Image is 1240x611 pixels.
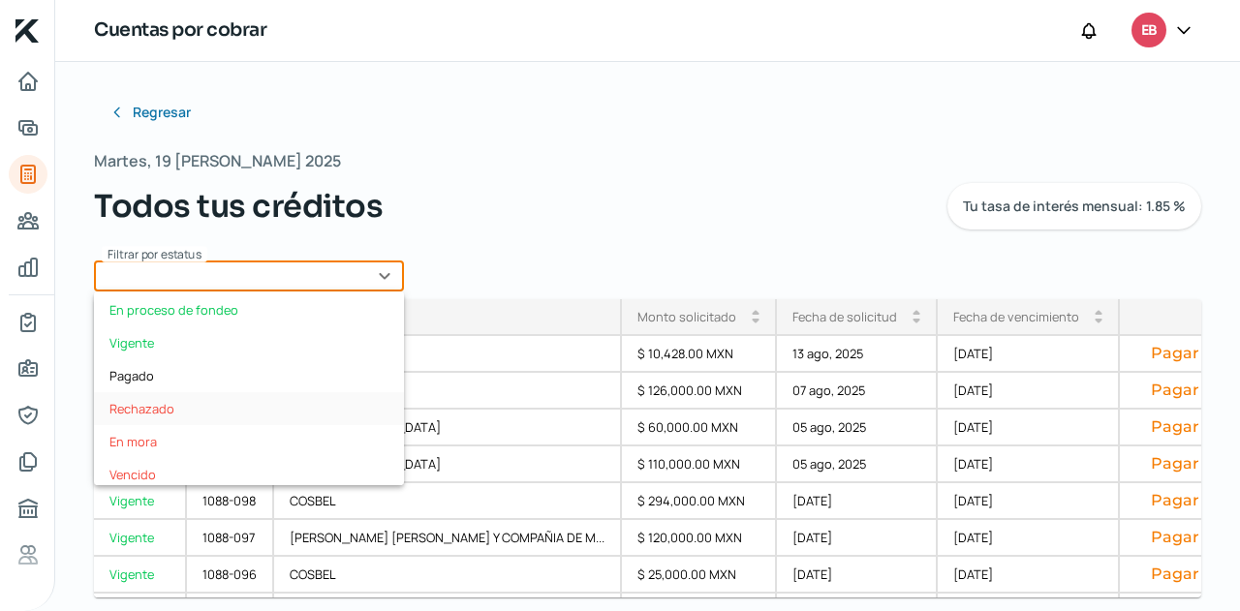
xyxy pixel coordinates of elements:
div: [DATE] [938,483,1120,520]
div: 07 ago, 2025 [777,373,938,410]
div: Monto solicitado [637,308,736,325]
i: arrow_drop_down [1095,317,1102,324]
button: Pagar [1135,417,1215,437]
div: COSBEL [274,336,622,373]
div: Vencido [94,458,404,491]
div: [DATE] [938,410,1120,446]
button: Regresar [94,93,206,132]
div: $ 60,000.00 MXN [622,410,777,446]
div: $ 294,000.00 MXN [622,483,777,520]
button: Pagar [1135,491,1215,510]
div: COSBEL [274,483,622,520]
a: Mi contrato [9,303,47,342]
div: Fecha de solicitud [792,308,897,325]
div: Fecha de vencimiento [953,308,1079,325]
span: Regresar [133,106,191,119]
a: Mis finanzas [9,248,47,287]
a: Vigente [94,483,187,520]
span: Tu tasa de interés mensual: 1.85 % [963,199,1186,213]
i: arrow_drop_down [913,317,920,324]
div: [DATE] [938,557,1120,594]
div: [PERSON_NAME] [PERSON_NAME] Y COMPAÑIA DE M... [274,520,622,557]
div: 1088-096 [187,557,274,594]
div: Pagado [94,359,404,392]
div: Rechazado [94,392,404,425]
div: $ 126,000.00 MXN [622,373,777,410]
div: [DATE] [777,483,938,520]
div: SAP [GEOGRAPHIC_DATA] [274,446,622,483]
div: [DATE] [777,520,938,557]
div: $ 110,000.00 MXN [622,446,777,483]
div: 1088-097 [187,520,274,557]
a: Representantes [9,396,47,435]
div: [DATE] [938,520,1120,557]
div: En proceso de fondeo [94,293,404,326]
div: [DATE] [938,336,1120,373]
button: Pagar [1135,454,1215,474]
div: $ 10,428.00 MXN [622,336,777,373]
a: Referencias [9,535,47,574]
a: Documentos [9,443,47,481]
div: $ 25,000.00 MXN [622,557,777,594]
div: 1088-098 [187,483,274,520]
div: COSBEL [274,373,622,410]
div: [DATE] [938,373,1120,410]
a: Tus créditos [9,155,47,194]
a: Vigente [94,557,187,594]
button: Pagar [1135,565,1215,584]
span: Martes, 19 [PERSON_NAME] 2025 [94,147,341,175]
a: Inicio [9,62,47,101]
span: Todos tus créditos [94,183,383,229]
h1: Cuentas por cobrar [94,16,266,45]
div: SAP [GEOGRAPHIC_DATA] [274,410,622,446]
div: 05 ago, 2025 [777,446,938,483]
span: Filtrar por estatus [108,246,201,262]
a: Vigente [94,520,187,557]
i: arrow_drop_down [752,317,759,324]
button: Pagar [1135,344,1215,363]
div: Vigente [94,326,404,359]
a: Información general [9,350,47,388]
div: $ 120,000.00 MXN [622,520,777,557]
a: Buró de crédito [9,489,47,528]
div: [DATE] [938,446,1120,483]
div: En mora [94,425,404,458]
div: COSBEL [274,557,622,594]
a: Pago a proveedores [9,201,47,240]
a: Adelantar facturas [9,108,47,147]
span: EB [1141,19,1157,43]
div: 05 ago, 2025 [777,410,938,446]
button: Pagar [1135,528,1215,547]
div: [DATE] [777,557,938,594]
button: Pagar [1135,381,1215,400]
div: 13 ago, 2025 [777,336,938,373]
